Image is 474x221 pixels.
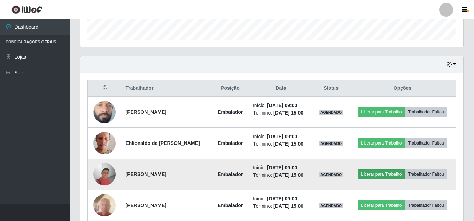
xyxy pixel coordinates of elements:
[218,202,243,208] strong: Embalador
[249,80,313,97] th: Data
[11,5,42,14] img: CoreUI Logo
[121,80,212,97] th: Trabalhador
[253,164,309,171] li: Início:
[319,172,343,177] span: AGENDADO
[273,203,303,209] time: [DATE] 15:00
[358,107,405,117] button: Liberar para Trabalho
[267,134,297,139] time: [DATE] 09:00
[319,141,343,146] span: AGENDADO
[319,110,343,115] span: AGENDADO
[405,107,447,117] button: Trabalhador Faltou
[313,80,349,97] th: Status
[253,102,309,109] li: Início:
[405,169,447,179] button: Trabalhador Faltou
[253,171,309,179] li: Término:
[218,171,243,177] strong: Embalador
[273,141,303,147] time: [DATE] 15:00
[125,171,166,177] strong: [PERSON_NAME]
[218,140,243,146] strong: Embalador
[358,138,405,148] button: Liberar para Trabalho
[93,123,116,163] img: 1675087680149.jpeg
[93,163,116,185] img: 1710898857944.jpeg
[253,202,309,210] li: Término:
[267,103,297,108] time: [DATE] 09:00
[405,200,447,210] button: Trabalhador Faltou
[125,140,200,146] strong: Ehlionaldo de [PERSON_NAME]
[212,80,249,97] th: Posição
[267,165,297,170] time: [DATE] 09:00
[253,195,309,202] li: Início:
[125,202,166,208] strong: [PERSON_NAME]
[253,133,309,140] li: Início:
[273,110,303,116] time: [DATE] 15:00
[358,169,405,179] button: Liberar para Trabalho
[319,203,343,208] span: AGENDADO
[267,196,297,201] time: [DATE] 09:00
[405,138,447,148] button: Trabalhador Faltou
[253,140,309,148] li: Término:
[93,190,116,220] img: 1744240052056.jpeg
[349,80,456,97] th: Opções
[358,200,405,210] button: Liberar para Trabalho
[218,109,243,115] strong: Embalador
[93,87,116,137] img: 1745421855441.jpeg
[273,172,303,178] time: [DATE] 15:00
[253,109,309,117] li: Término:
[125,109,166,115] strong: [PERSON_NAME]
